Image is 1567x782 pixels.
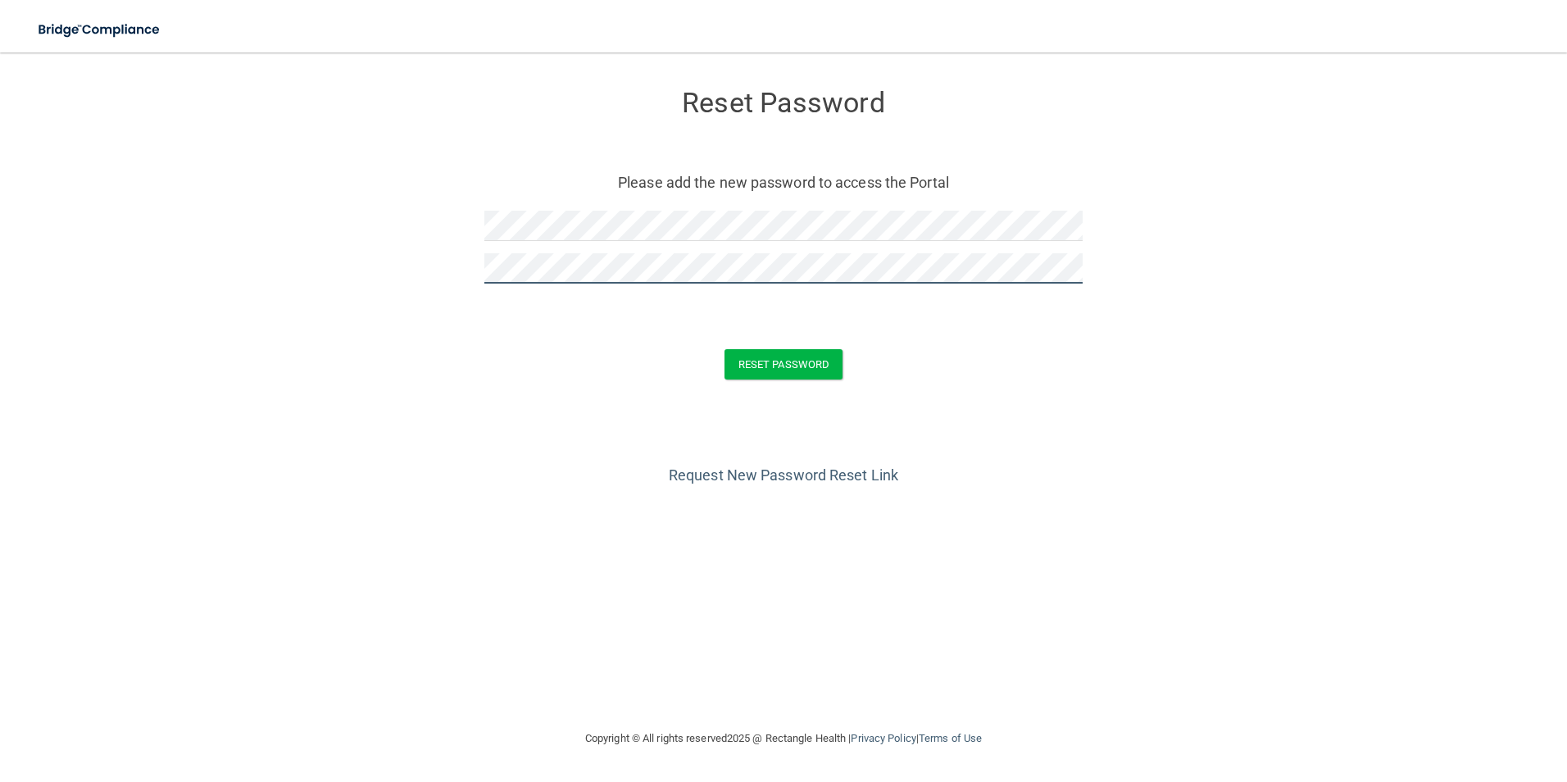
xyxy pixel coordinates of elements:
[484,88,1083,118] h3: Reset Password
[919,732,982,744] a: Terms of Use
[484,712,1083,765] div: Copyright © All rights reserved 2025 @ Rectangle Health | |
[497,169,1070,196] p: Please add the new password to access the Portal
[25,13,175,47] img: bridge_compliance_login_screen.278c3ca4.svg
[669,466,898,484] a: Request New Password Reset Link
[1283,666,1547,731] iframe: Drift Widget Chat Controller
[851,732,915,744] a: Privacy Policy
[724,349,843,380] button: Reset Password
